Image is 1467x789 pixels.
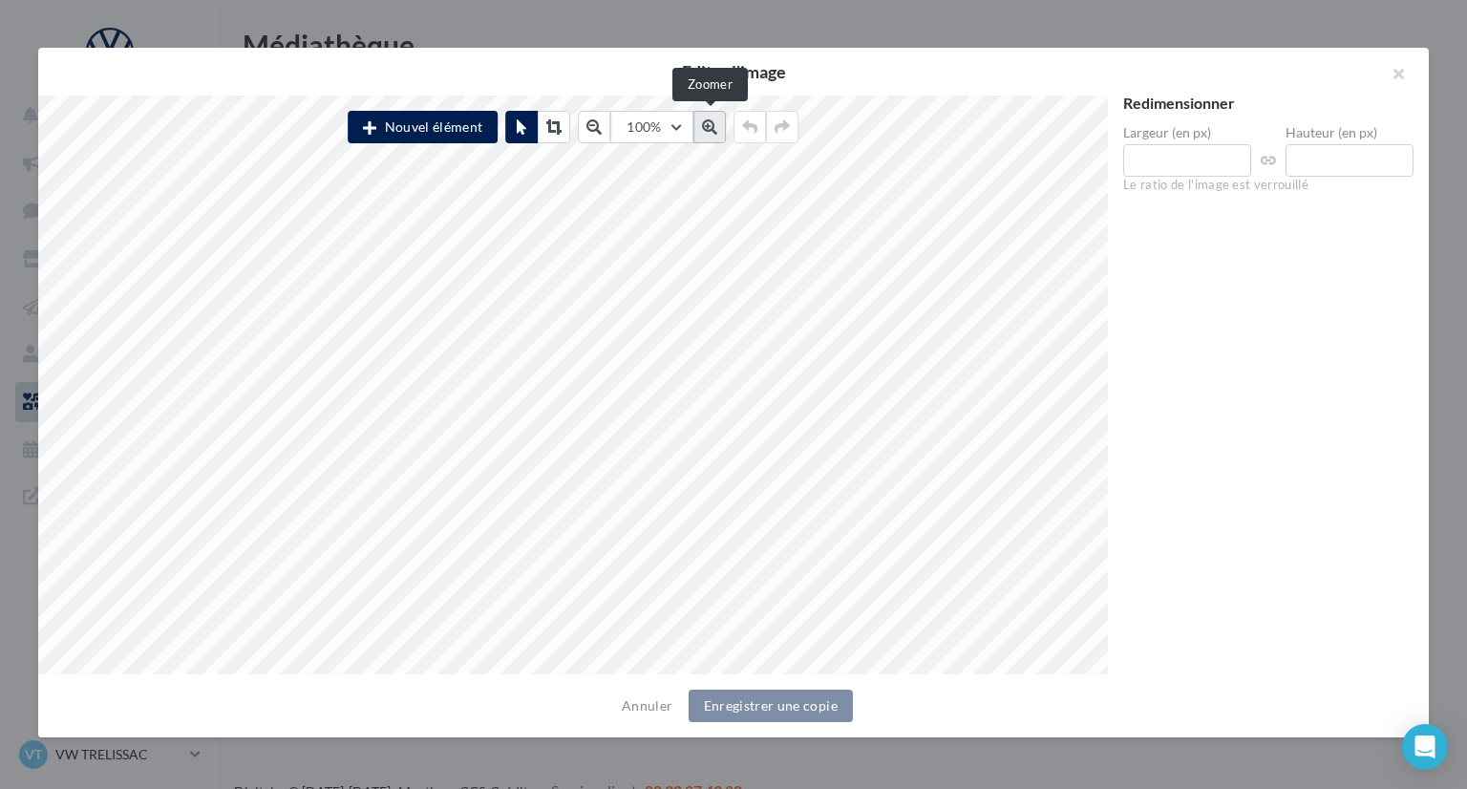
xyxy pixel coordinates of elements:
button: Enregistrer une copie [689,690,853,722]
button: 100% [610,111,692,143]
label: Hauteur (en px) [1286,126,1414,139]
div: Zoomer [672,68,748,101]
div: Open Intercom Messenger [1402,724,1448,770]
button: Nouvel élément [348,111,498,143]
button: Annuler [614,694,680,717]
div: Redimensionner [1123,96,1414,111]
label: Largeur (en px) [1123,126,1251,139]
div: Le ratio de l'image est verrouillé [1123,177,1414,194]
h2: Editer l'image [69,63,1398,80]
